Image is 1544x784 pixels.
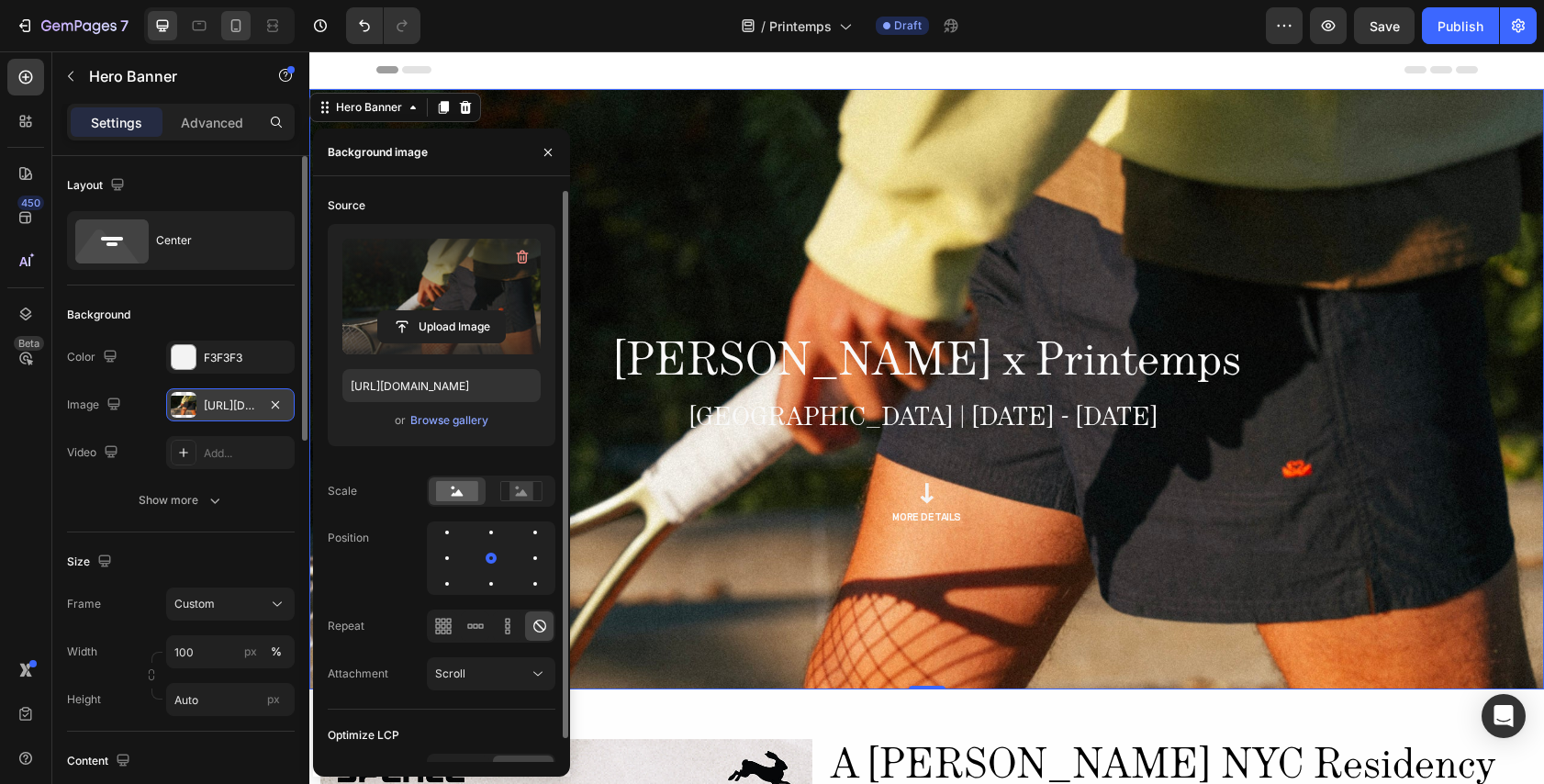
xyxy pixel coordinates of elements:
[174,596,215,612] span: Custom
[328,483,357,499] div: Scale
[265,641,287,663] button: px
[89,65,245,87] p: Hero Banner
[91,113,142,132] p: Settings
[435,666,465,680] span: Scroll
[328,144,428,161] div: Background image
[328,727,399,744] div: Optimize LCP
[583,459,652,471] span: MORE DETAILS
[267,692,280,706] span: px
[139,491,224,510] div: Show more
[204,350,290,366] div: F3F3F3
[204,398,257,414] div: [URL][DOMAIN_NAME]
[379,343,849,386] span: [GEOGRAPHIC_DATA] | [DATE] - [DATE]
[67,749,134,774] div: Content
[181,113,243,132] p: Advanced
[1438,17,1483,36] div: Publish
[1482,694,1526,738] div: Open Intercom Messenger
[410,412,488,429] div: Browse gallery
[166,635,295,668] input: px%
[409,411,489,430] button: Browse gallery
[427,657,555,690] button: Scroll
[609,423,627,456] span: ↓
[204,445,290,462] div: Add...
[328,666,388,682] div: Attachment
[67,174,129,198] div: Layout
[346,7,420,44] div: Undo/Redo
[769,17,832,36] span: Printemps
[894,17,922,34] span: Draft
[120,15,129,37] p: 7
[240,641,262,663] button: %
[328,530,369,546] div: Position
[328,197,365,214] div: Source
[67,345,121,370] div: Color
[156,219,268,262] div: Center
[67,596,101,612] label: Frame
[395,409,406,431] span: or
[521,678,1186,745] span: A [PERSON_NAME] NYC Residency
[328,618,364,634] div: Repeat
[23,48,96,64] div: Hero Banner
[14,336,44,351] div: Beta
[17,196,44,210] div: 450
[67,307,130,323] div: Background
[67,393,125,418] div: Image
[166,588,295,621] button: Custom
[309,51,1544,784] iframe: To enrich screen reader interactions, please activate Accessibility in Grammarly extension settings
[166,683,295,716] input: px
[244,644,257,660] div: px
[1370,18,1400,34] span: Save
[1354,7,1415,44] button: Save
[342,369,541,402] input: https://example.com/image.jpg
[271,644,282,660] div: %
[67,691,101,708] label: Height
[761,17,766,36] span: /
[377,310,506,343] button: Upload Image
[7,7,137,44] button: 7
[67,441,122,465] div: Video
[67,550,116,575] div: Size
[1422,7,1499,44] button: Publish
[67,644,97,660] label: Width
[67,484,295,517] button: Show more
